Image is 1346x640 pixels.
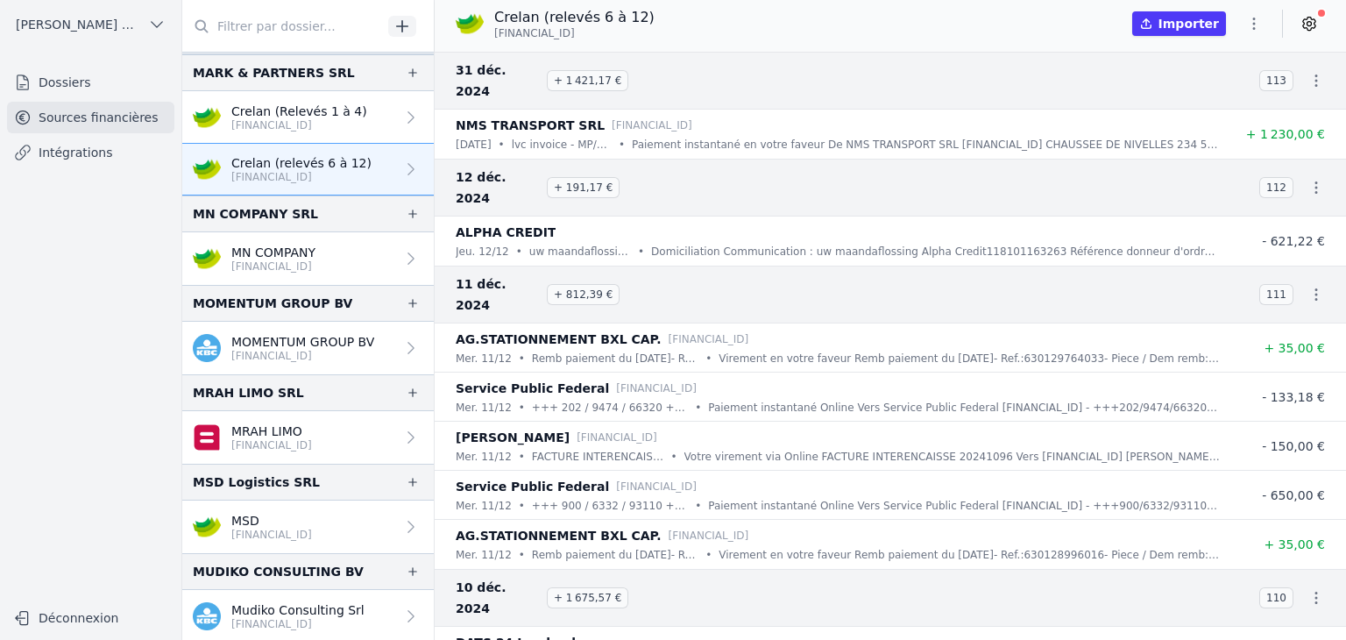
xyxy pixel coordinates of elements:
span: + 1 675,57 € [547,587,628,608]
p: NMS TRANSPORT SRL [456,115,605,136]
p: [FINANCIAL_ID] [231,170,372,184]
p: [PERSON_NAME] [456,427,570,448]
button: [PERSON_NAME] ET PARTNERS SRL [7,11,174,39]
p: [FINANCIAL_ID] [616,380,697,397]
div: • [638,243,644,260]
div: • [499,136,505,153]
p: [FINANCIAL_ID] [612,117,692,134]
div: • [695,399,701,416]
span: + 1 230,00 € [1246,127,1325,141]
span: [PERSON_NAME] ET PARTNERS SRL [16,16,141,33]
p: MSD [231,512,312,530]
p: Service Public Federal [456,378,609,399]
img: kbc.png [193,334,221,362]
p: Crelan (relevés 6 à 12) [494,7,655,28]
p: AG.STATIONNEMENT BXL CAP. [456,329,662,350]
a: Intégrations [7,137,174,168]
p: [FINANCIAL_ID] [669,527,749,544]
span: + 1 421,17 € [547,70,628,91]
a: MOMENTUM GROUP BV [FINANCIAL_ID] [182,322,434,374]
p: FACTURE INTERENCAISSE 20241096 [532,448,664,466]
span: - 621,22 € [1262,234,1325,248]
p: [FINANCIAL_ID] [231,118,367,132]
div: • [695,497,701,515]
div: MARK & PARTNERS SRL [193,62,355,83]
p: mer. 11/12 [456,448,512,466]
p: MN COMPANY [231,244,315,261]
input: Filtrer par dossier... [182,11,382,42]
p: Mudiko Consulting Srl [231,601,365,619]
button: Déconnexion [7,604,174,632]
p: mer. 11/12 [456,350,512,367]
span: [FINANCIAL_ID] [494,26,575,40]
p: [FINANCIAL_ID] [231,617,365,631]
p: +++ 202 / 9474 / 66320 +++ [532,399,688,416]
span: - 150,00 € [1262,439,1325,453]
p: Paiement instantané Online Vers Service Public Federal [FINANCIAL_ID] - +++900/6332/93110+++ [708,497,1220,515]
p: Paiement instantané en votre faveur De NMS TRANSPORT SRL [FINANCIAL_ID] CHAUSSEE DE NIVELLES 234 ... [632,136,1220,153]
p: Crelan (relevés 6 à 12) [231,154,372,172]
span: + 191,17 € [547,177,620,198]
p: jeu. 12/12 [456,243,509,260]
p: Votre virement via Online FACTURE INTERENCAISSE 20241096 Vers [FINANCIAL_ID] [PERSON_NAME][GEOGRA... [684,448,1220,466]
p: Virement en votre faveur Remb paiement du [DATE]- Ref.:630128996016- Piece / Dem remb:10003 63870... [719,546,1220,564]
p: Paiement instantané Online Vers Service Public Federal [FINANCIAL_ID] - +++202/9474/66320+++ [708,399,1220,416]
span: 112 [1259,177,1293,198]
a: MSD [FINANCIAL_ID] [182,501,434,553]
div: • [671,448,677,466]
p: Domiciliation Communication : uw maandaflossing Alpha Credit118101163263 Référence donneur d'ordr... [651,243,1220,260]
a: MRAH LIMO [FINANCIAL_ID] [182,411,434,464]
p: [FINANCIAL_ID] [231,349,374,363]
a: Crelan (Relevés 1 à 4) [FINANCIAL_ID] [182,91,434,144]
div: • [516,243,522,260]
p: ALPHA CREDIT [456,222,556,243]
p: AG.STATIONNEMENT BXL CAP. [456,525,662,546]
p: mer. 11/12 [456,399,512,416]
span: - 133,18 € [1262,390,1325,404]
a: Sources financières [7,102,174,133]
div: • [519,399,525,416]
span: + 812,39 € [547,284,620,305]
div: MSD Logistics SRL [193,472,320,493]
div: MN COMPANY SRL [193,203,318,224]
span: - 650,00 € [1262,488,1325,502]
p: Virement en votre faveur Remb paiement du [DATE]- Ref.:630129764033- Piece / Dem remb:10003 63875... [719,350,1220,367]
p: uw maandaflossing Alpha Credit118101163263 [529,243,631,260]
div: MOMENTUM GROUP BV [193,293,352,314]
p: Remb paiement du [DATE]- Ref.:630129764033- Piece / Dem remb:10003 63875 [532,350,698,367]
span: 31 déc. 2024 [456,60,540,102]
div: MRAH LIMO SRL [193,382,304,403]
div: • [519,497,525,515]
div: • [519,546,525,564]
img: crelan.png [193,513,221,541]
p: [FINANCIAL_ID] [577,429,657,446]
a: MN COMPANY [FINANCIAL_ID] [182,232,434,285]
div: • [519,350,525,367]
p: Service Public Federal [456,476,609,497]
span: 113 [1259,70,1293,91]
a: Crelan (relevés 6 à 12) [FINANCIAL_ID] [182,144,434,196]
img: crelan.png [456,10,484,38]
img: crelan.png [193,245,221,273]
p: Crelan (Relevés 1 à 4) [231,103,367,120]
span: 10 déc. 2024 [456,577,540,619]
p: MOMENTUM GROUP BV [231,333,374,351]
div: • [705,546,712,564]
img: crelan.png [193,103,221,132]
span: 11 déc. 2024 [456,274,540,316]
button: Importer [1132,11,1226,36]
span: 111 [1259,284,1293,305]
img: crelan.png [193,155,221,183]
div: • [705,350,712,367]
p: mer. 11/12 [456,546,512,564]
p: MRAH LIMO [231,423,312,440]
img: kbc.png [193,602,221,630]
p: lvc invoice - MP/29 - 2024 [512,136,612,153]
p: [FINANCIAL_ID] [231,438,312,452]
div: MUDIKO CONSULTING BV [193,561,364,582]
img: belfius.png [193,423,221,452]
a: Dossiers [7,67,174,98]
div: • [619,136,625,153]
p: [DATE] [456,136,492,153]
span: + 35,00 € [1264,341,1325,355]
